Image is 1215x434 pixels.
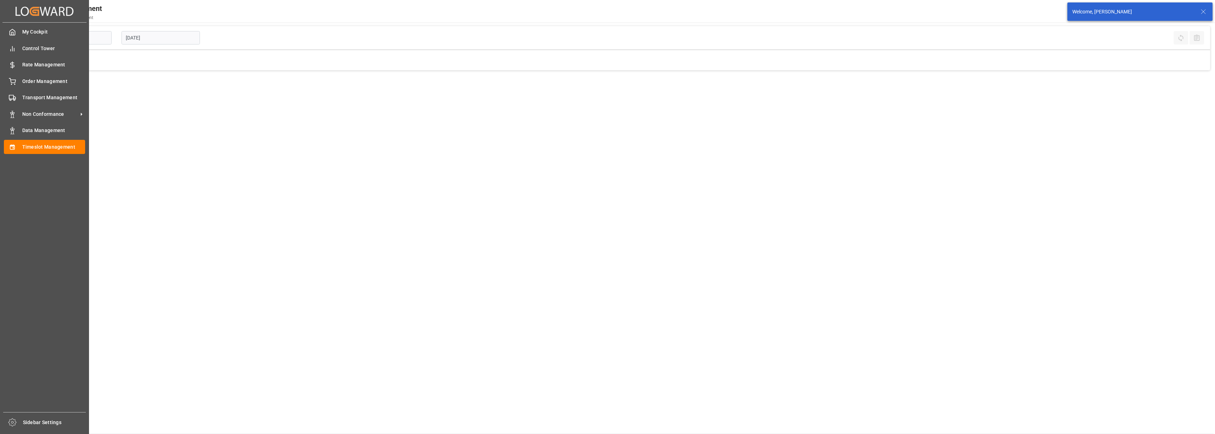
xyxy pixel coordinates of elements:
span: Control Tower [22,45,85,52]
div: Welcome, [PERSON_NAME] [1072,8,1194,16]
a: Data Management [4,124,85,137]
a: Order Management [4,74,85,88]
a: Transport Management [4,91,85,105]
span: My Cockpit [22,28,85,36]
input: DD-MM-YYYY [121,31,200,44]
span: Non Conformance [22,111,78,118]
span: Timeslot Management [22,143,85,151]
a: Control Tower [4,41,85,55]
span: Order Management [22,78,85,85]
span: Sidebar Settings [23,419,86,426]
span: Rate Management [22,61,85,69]
a: Rate Management [4,58,85,72]
a: My Cockpit [4,25,85,39]
span: Data Management [22,127,85,134]
span: Transport Management [22,94,85,101]
a: Timeslot Management [4,140,85,154]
